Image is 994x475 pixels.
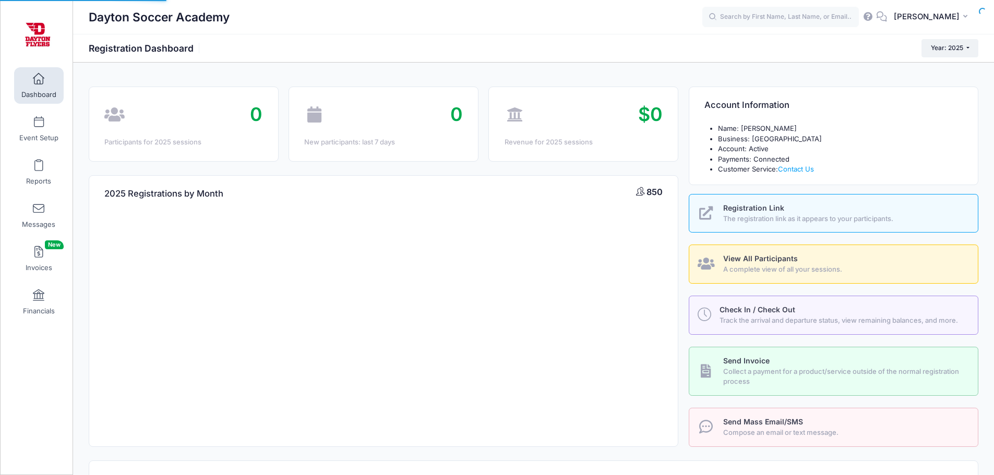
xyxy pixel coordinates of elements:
[646,187,663,197] span: 850
[14,240,64,277] a: InvoicesNew
[14,67,64,104] a: Dashboard
[723,264,966,275] span: A complete view of all your sessions.
[723,203,784,212] span: Registration Link
[14,111,64,147] a: Event Setup
[723,214,966,224] span: The registration link as it appears to your participants.
[450,103,463,126] span: 0
[304,137,462,148] div: New participants: last 7 days
[704,91,789,120] h4: Account Information
[104,137,262,148] div: Participants for 2025 sessions
[689,408,978,447] a: Send Mass Email/SMS Compose an email or text message.
[104,179,223,209] h4: 2025 Registrations by Month
[689,347,978,396] a: Send Invoice Collect a payment for a product/service outside of the normal registration process
[22,220,55,229] span: Messages
[720,315,966,326] span: Track the arrival and departure status, view remaining balances, and more.
[89,43,202,54] h1: Registration Dashboard
[723,356,770,365] span: Send Invoice
[89,5,230,29] h1: Dayton Soccer Academy
[718,134,963,144] li: Business: [GEOGRAPHIC_DATA]
[723,254,798,263] span: View All Participants
[723,428,966,438] span: Compose an email or text message.
[718,144,963,154] li: Account: Active
[26,177,51,186] span: Reports
[18,16,57,55] img: Dayton Soccer Academy
[887,5,978,29] button: [PERSON_NAME]
[894,11,960,22] span: [PERSON_NAME]
[1,11,74,60] a: Dayton Soccer Academy
[718,154,963,165] li: Payments: Connected
[250,103,262,126] span: 0
[718,164,963,175] li: Customer Service:
[720,305,795,314] span: Check In / Check Out
[14,154,64,190] a: Reports
[638,103,663,126] span: $0
[26,263,52,272] span: Invoices
[505,137,663,148] div: Revenue for 2025 sessions
[931,44,963,52] span: Year: 2025
[21,90,56,99] span: Dashboard
[689,296,978,335] a: Check In / Check Out Track the arrival and departure status, view remaining balances, and more.
[702,7,859,28] input: Search by First Name, Last Name, or Email...
[23,307,55,315] span: Financials
[45,240,64,249] span: New
[718,124,963,134] li: Name: [PERSON_NAME]
[689,245,978,284] a: View All Participants A complete view of all your sessions.
[14,197,64,234] a: Messages
[723,367,966,387] span: Collect a payment for a product/service outside of the normal registration process
[19,133,58,142] span: Event Setup
[778,165,814,173] a: Contact Us
[921,39,978,57] button: Year: 2025
[14,284,64,320] a: Financials
[689,194,978,233] a: Registration Link The registration link as it appears to your participants.
[723,417,803,426] span: Send Mass Email/SMS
